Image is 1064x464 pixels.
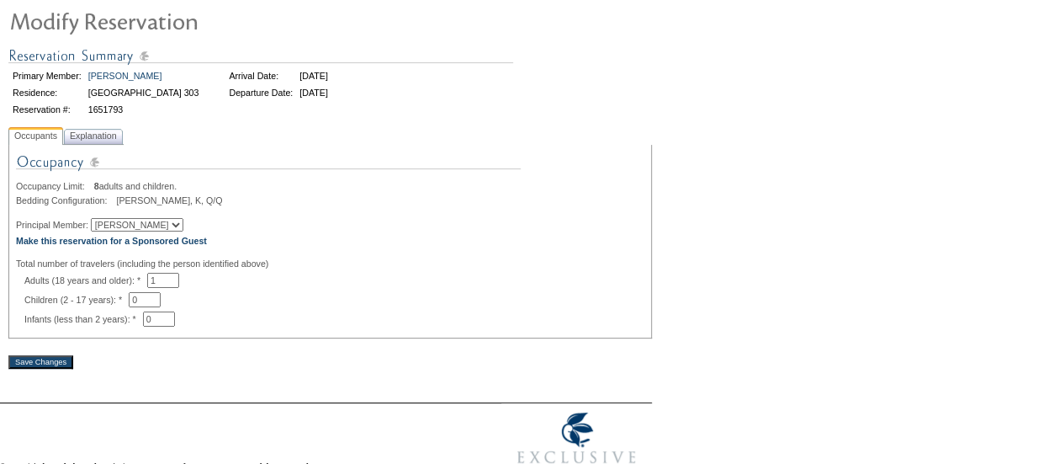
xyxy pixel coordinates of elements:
td: Primary Member: [10,68,84,83]
td: Departure Date: [226,85,295,100]
img: Modify Reservation [8,3,345,37]
td: Residence: [10,85,84,100]
td: [DATE] [297,68,331,83]
td: 1651793 [86,102,202,117]
div: adults and children. [16,181,644,191]
span: Principal Member: [16,220,88,230]
span: 8 [94,181,99,191]
div: Total number of travelers (including the person identified above) [16,259,644,269]
img: Reservation Summary [8,45,513,67]
span: Occupants [11,127,61,145]
span: [PERSON_NAME], K, Q/Q [116,195,222,205]
span: Occupancy Limit: [16,181,92,191]
input: Save Changes [8,355,73,369]
span: Children (2 - 17 years): * [24,295,129,305]
td: [GEOGRAPHIC_DATA] 303 [86,85,202,100]
span: Bedding Configuration: [16,195,114,205]
img: Occupancy [16,152,521,181]
td: [DATE] [297,85,331,100]
td: Reservation #: [10,102,84,117]
td: Arrival Date: [226,68,295,83]
a: [PERSON_NAME] [88,71,162,81]
a: Make this reservation for a Sponsored Guest [16,236,207,246]
span: Infants (less than 2 years): * [24,314,143,324]
span: Explanation [66,127,120,145]
span: Adults (18 years and older): * [24,275,147,285]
